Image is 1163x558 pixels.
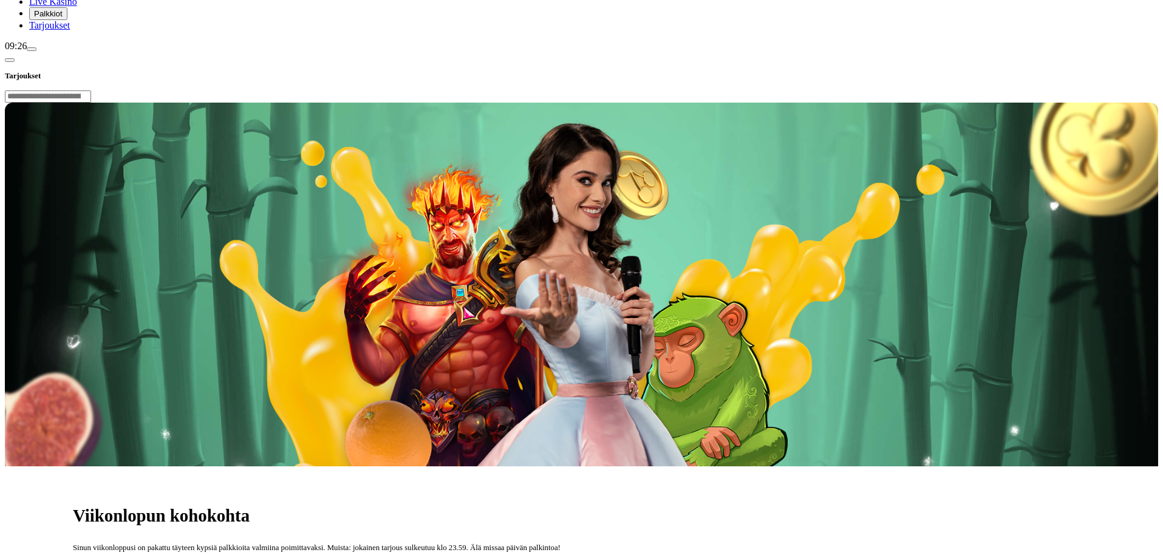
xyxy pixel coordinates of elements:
h3: Tarjoukset [5,70,1158,82]
a: Tarjoukset [29,20,70,30]
img: Viikonlopun kohokohta [5,103,1158,466]
button: menu [27,47,36,51]
input: Search [5,90,91,103]
p: Sinun viikonloppusi on pakattu täyteen kypsiä palkkioita valmiina poimittavaksi. Muista: jokainen... [73,542,1090,554]
h1: Viikonlopun kohokohta [73,505,1090,526]
button: chevron-left icon [5,58,15,62]
span: 09:26 [5,41,27,51]
span: Palkkiot [34,9,63,18]
button: Palkkiot [29,7,67,20]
